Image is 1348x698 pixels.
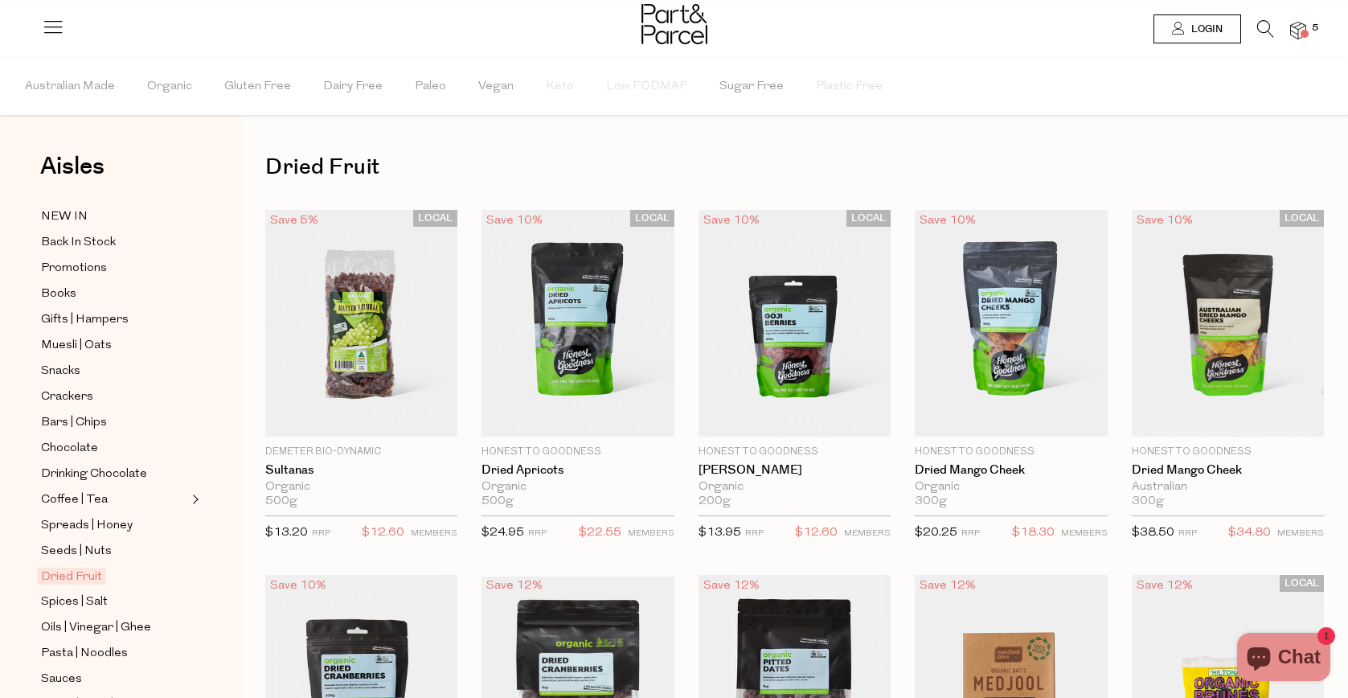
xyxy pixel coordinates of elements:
[41,490,187,510] a: Coffee | Tea
[224,59,291,115] span: Gluten Free
[915,575,981,597] div: Save 12%
[1290,22,1306,39] a: 5
[1132,210,1324,437] img: Dried Mango Cheek
[528,529,547,538] small: RRP
[915,463,1107,478] a: Dried Mango Cheek
[41,284,187,304] a: Books
[481,463,674,478] a: Dried Apricots
[188,490,199,509] button: Expand/Collapse Coffee | Tea
[41,310,129,330] span: Gifts | Hampers
[1232,633,1335,685] inbox-online-store-chat: Shopify online store chat
[481,445,674,459] p: Honest to Goodness
[41,593,108,612] span: Spices | Salt
[481,495,514,509] span: 500g
[265,575,331,597] div: Save 10%
[40,149,104,184] span: Aisles
[1132,527,1174,539] span: $38.50
[481,575,547,597] div: Save 12%
[41,207,187,227] a: NEW IN
[816,59,883,115] span: Plastic Free
[699,527,741,539] span: $13.95
[41,259,107,278] span: Promotions
[628,529,674,538] small: MEMBERS
[41,335,187,355] a: Muesli | Oats
[41,362,80,381] span: Snacks
[41,542,112,561] span: Seeds | Nuts
[699,463,891,478] a: [PERSON_NAME]
[1187,23,1223,36] span: Login
[1132,463,1324,478] a: Dried Mango Cheek
[265,149,1324,186] h1: Dried Fruit
[415,59,446,115] span: Paleo
[1280,210,1324,227] span: LOCAL
[915,210,1107,437] img: Dried Mango Cheek
[413,210,457,227] span: LOCAL
[40,154,104,195] a: Aisles
[1308,21,1322,35] span: 5
[41,643,187,663] a: Pasta | Noodles
[265,495,297,509] span: 500g
[41,285,76,304] span: Books
[915,495,947,509] span: 300g
[846,210,891,227] span: LOCAL
[41,618,187,638] a: Oils | Vinegar | Ghee
[265,480,457,495] div: Organic
[915,527,957,539] span: $20.25
[25,59,115,115] span: Australian Made
[745,529,764,538] small: RRP
[579,523,621,544] span: $22.55
[41,207,88,227] span: NEW IN
[41,541,187,561] a: Seeds | Nuts
[699,480,891,495] div: Organic
[1132,445,1324,459] p: Honest to Goodness
[41,388,93,407] span: Crackers
[265,445,457,459] p: Demeter Bio-Dynamic
[411,529,457,538] small: MEMBERS
[699,495,731,509] span: 200g
[641,4,707,44] img: Part&Parcel
[41,464,187,484] a: Drinking Chocolate
[41,439,98,458] span: Chocolate
[699,210,891,437] img: Goji Berries
[630,210,674,227] span: LOCAL
[1012,523,1055,544] span: $18.30
[41,644,128,663] span: Pasta | Noodles
[1132,210,1198,232] div: Save 10%
[41,232,187,253] a: Back In Stock
[265,463,457,478] a: Sultanas
[1153,14,1241,43] a: Login
[1228,523,1271,544] span: $34.80
[312,529,330,538] small: RRP
[961,529,980,538] small: RRP
[481,210,674,437] img: Dried Apricots
[1132,575,1198,597] div: Save 12%
[41,438,187,458] a: Chocolate
[41,592,187,612] a: Spices | Salt
[699,445,891,459] p: Honest to Goodness
[481,480,674,495] div: Organic
[41,618,151,638] span: Oils | Vinegar | Ghee
[41,413,107,433] span: Bars | Chips
[481,527,524,539] span: $24.95
[41,567,187,586] a: Dried Fruit
[795,523,838,544] span: $12.60
[478,59,514,115] span: Vegan
[41,516,133,536] span: Spreads | Honey
[41,413,187,433] a: Bars | Chips
[41,258,187,278] a: Promotions
[41,233,116,253] span: Back In Stock
[265,527,308,539] span: $13.20
[41,310,187,330] a: Gifts | Hampers
[1132,495,1164,509] span: 300g
[699,210,764,232] div: Save 10%
[915,210,981,232] div: Save 10%
[699,575,764,597] div: Save 12%
[265,210,457,437] img: Sultanas
[41,515,187,536] a: Spreads | Honey
[323,59,383,115] span: Dairy Free
[844,529,891,538] small: MEMBERS
[1178,529,1197,538] small: RRP
[41,670,82,689] span: Sauces
[546,59,574,115] span: Keto
[1061,529,1108,538] small: MEMBERS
